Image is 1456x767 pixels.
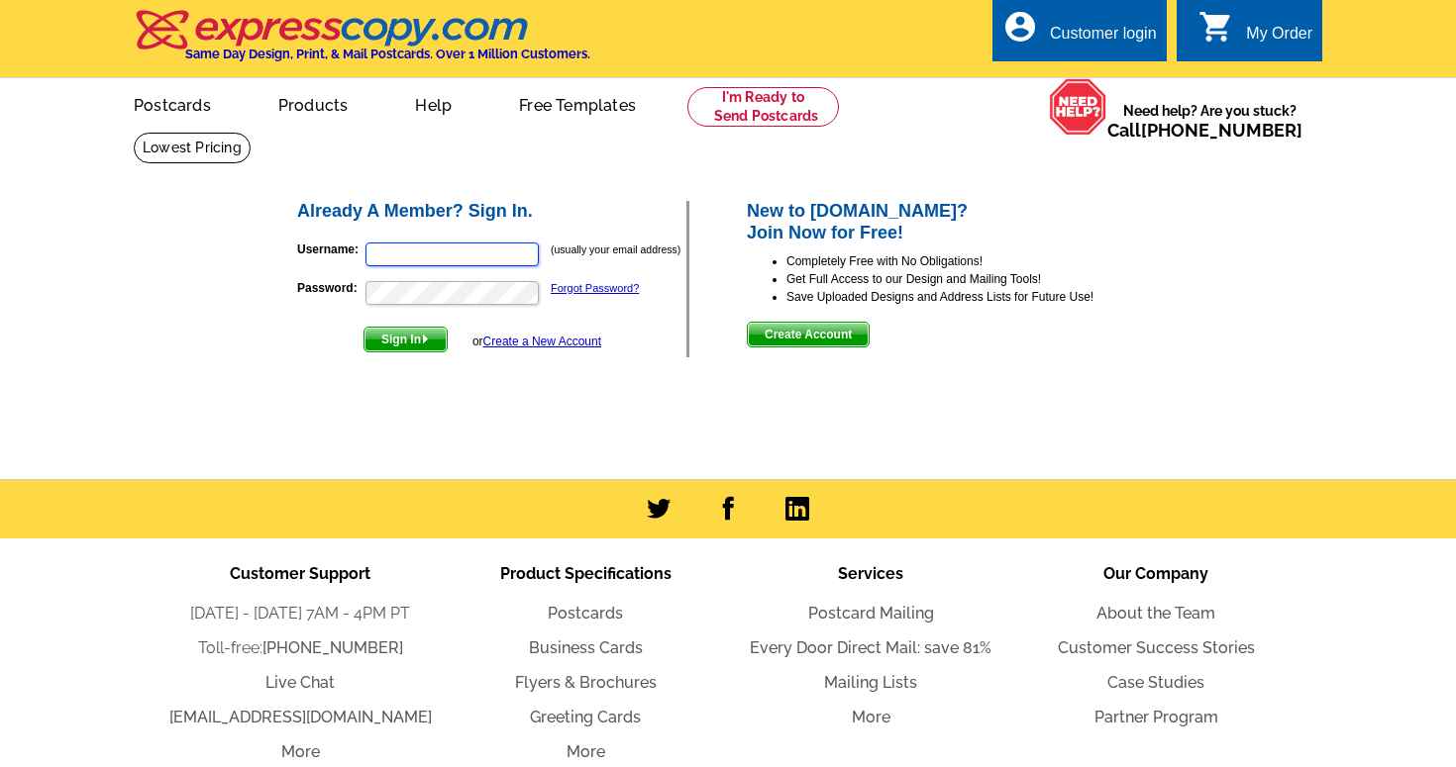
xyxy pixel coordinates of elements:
a: Live Chat [265,673,335,692]
div: or [472,333,601,350]
h4: Same Day Design, Print, & Mail Postcards. Over 1 Million Customers. [185,47,590,61]
a: Same Day Design, Print, & Mail Postcards. Over 1 Million Customers. [134,24,590,61]
i: account_circle [1002,9,1038,45]
a: Forgot Password? [551,282,639,294]
button: Create Account [747,322,870,347]
li: Completely Free with No Obligations! [786,252,1162,270]
a: [PHONE_NUMBER] [1141,120,1302,141]
a: Case Studies [1107,673,1204,692]
a: [EMAIL_ADDRESS][DOMAIN_NAME] [169,708,432,726]
span: Product Specifications [500,564,672,583]
a: More [852,708,890,726]
a: Greeting Cards [530,708,641,726]
span: Need help? Are you stuck? [1107,101,1312,141]
a: Free Templates [487,80,668,127]
a: Help [383,80,483,127]
h2: Already A Member? Sign In. [297,201,686,223]
div: My Order [1246,25,1312,52]
a: About the Team [1096,604,1215,623]
a: Partner Program [1094,708,1218,726]
span: Services [838,564,903,583]
a: Products [247,80,380,127]
span: Our Company [1103,564,1208,583]
a: account_circle Customer login [1002,22,1157,47]
span: Sign In [364,328,447,351]
a: More [281,742,320,761]
h2: New to [DOMAIN_NAME]? Join Now for Free! [747,201,1162,243]
a: [PHONE_NUMBER] [262,638,403,657]
span: Customer Support [230,564,370,583]
a: More [567,742,605,761]
button: Sign In [364,327,448,352]
span: Create Account [748,323,869,346]
a: Business Cards [529,638,643,657]
a: Postcards [548,604,623,623]
a: Flyers & Brochures [515,673,657,692]
label: Username: [297,240,364,258]
span: Call [1107,120,1302,141]
li: [DATE] - [DATE] 7AM - 4PM PT [157,602,443,625]
a: Mailing Lists [824,673,917,692]
img: help [1049,78,1107,136]
li: Toll-free: [157,636,443,660]
li: Save Uploaded Designs and Address Lists for Future Use! [786,288,1162,306]
img: button-next-arrow-white.png [421,335,430,343]
a: Create a New Account [483,335,601,348]
a: shopping_cart My Order [1198,22,1312,47]
a: Postcards [102,80,243,127]
i: shopping_cart [1198,9,1234,45]
small: (usually your email address) [551,243,680,255]
li: Get Full Access to our Design and Mailing Tools! [786,270,1162,288]
a: Every Door Direct Mail: save 81% [750,638,991,657]
a: Postcard Mailing [808,604,934,623]
div: Customer login [1050,25,1157,52]
label: Password: [297,279,364,297]
a: Customer Success Stories [1058,638,1255,657]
